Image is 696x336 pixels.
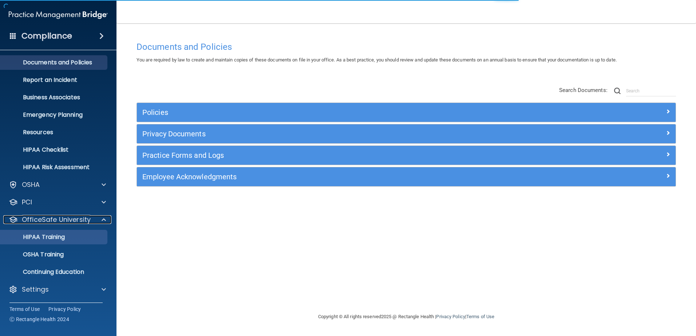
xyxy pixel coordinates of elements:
[142,128,670,140] a: Privacy Documents
[5,94,104,101] p: Business Associates
[5,146,104,153] p: HIPAA Checklist
[142,149,670,161] a: Practice Forms and Logs
[9,305,40,313] a: Terms of Use
[5,76,104,84] p: Report an Incident
[142,173,535,181] h5: Employee Acknowledgments
[5,111,104,119] p: Emergency Planning
[142,130,535,138] h5: Privacy Documents
[9,285,106,294] a: Settings
[22,180,40,189] p: OSHA
[9,198,106,207] a: PCI
[9,316,69,323] span: Ⓒ Rectangle Health 2024
[22,215,91,224] p: OfficeSafe University
[137,57,617,63] span: You are required by law to create and maintain copies of these documents on file in your office. ...
[5,164,104,171] p: HIPAA Risk Assessment
[142,171,670,183] a: Employee Acknowledgments
[5,268,104,276] p: Continuing Education
[614,88,621,94] img: ic-search.3b580494.png
[137,42,676,52] h4: Documents and Policies
[5,251,64,258] p: OSHA Training
[559,87,608,93] span: Search Documents:
[9,215,106,224] a: OfficeSafe University
[5,129,104,136] p: Resources
[48,305,81,313] a: Privacy Policy
[142,151,535,159] h5: Practice Forms and Logs
[5,233,65,241] p: HIPAA Training
[5,59,104,66] p: Documents and Policies
[273,305,539,328] div: Copyright © All rights reserved 2025 @ Rectangle Health | |
[22,198,32,207] p: PCI
[142,108,535,116] h5: Policies
[9,180,106,189] a: OSHA
[436,314,465,319] a: Privacy Policy
[466,314,494,319] a: Terms of Use
[626,85,676,96] input: Search
[21,31,72,41] h4: Compliance
[9,8,108,22] img: PMB logo
[22,285,49,294] p: Settings
[142,107,670,118] a: Policies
